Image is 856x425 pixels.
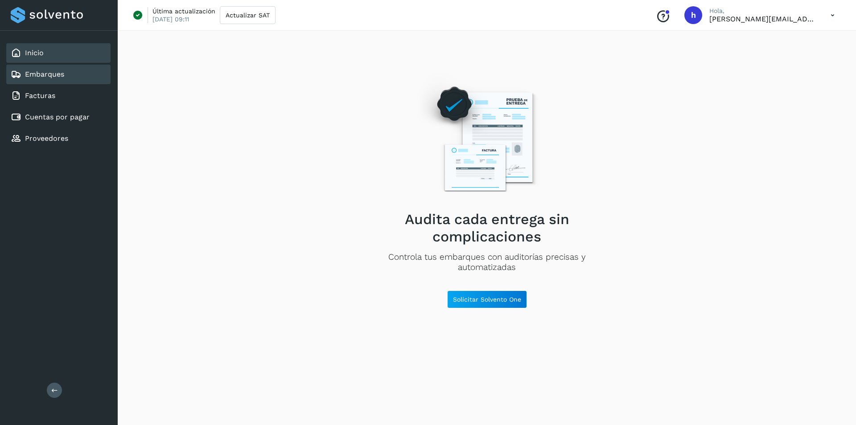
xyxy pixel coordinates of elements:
button: Actualizar SAT [220,6,276,24]
span: Solicitar Solvento One [453,296,521,302]
a: Embarques [25,70,64,78]
span: Actualizar SAT [226,12,270,18]
button: Solicitar Solvento One [447,290,527,308]
img: Empty state image [410,73,564,204]
p: horacio@etv1.com.mx [709,15,816,23]
a: Proveedores [25,134,68,143]
div: Facturas [6,86,111,106]
a: Inicio [25,49,44,57]
a: Cuentas por pagar [25,113,90,121]
p: Última actualización [152,7,215,15]
p: Controla tus embarques con auditorías precisas y automatizadas [360,252,614,273]
div: Cuentas por pagar [6,107,111,127]
div: Embarques [6,65,111,84]
div: Inicio [6,43,111,63]
h2: Audita cada entrega sin complicaciones [360,211,614,245]
p: [DATE] 09:11 [152,15,189,23]
div: Proveedores [6,129,111,148]
p: Hola, [709,7,816,15]
a: Facturas [25,91,55,100]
